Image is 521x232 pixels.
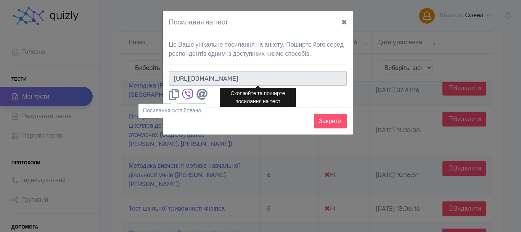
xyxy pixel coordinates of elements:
[138,104,206,118] div: Посилання скопiйовано
[169,40,347,58] p: Це Ваше унікальне посилання на анкету. Поширте його серед респондентів одним із доступнких нижче ...
[169,17,228,28] h4: Посилання на тест
[314,114,347,128] button: Закрити
[220,88,296,107] div: Скопіюйте та поширте посилання на тест
[335,11,353,32] button: ×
